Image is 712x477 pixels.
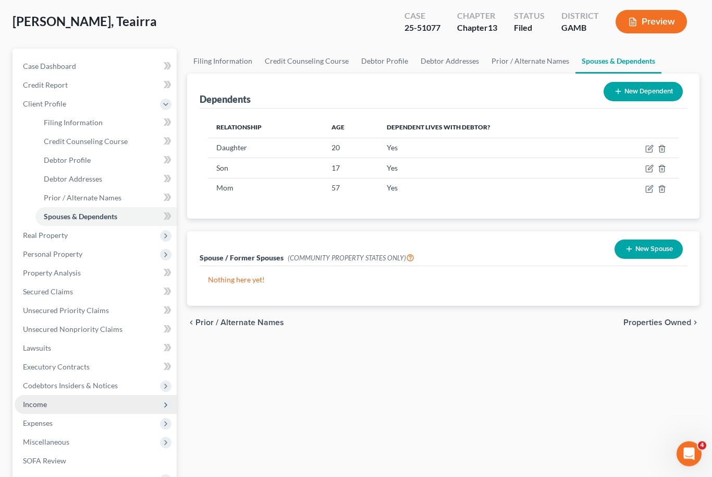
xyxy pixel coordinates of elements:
a: Credit Counseling Course [35,133,177,151]
button: chevron_left Prior / Alternate Names [187,319,284,327]
a: Spouses & Dependents [575,49,661,74]
th: Dependent lives with debtor? [378,117,601,138]
a: Debtor Profile [35,151,177,170]
td: 20 [323,138,378,158]
span: Lawsuits [23,344,51,353]
a: SOFA Review [15,452,177,471]
a: Secured Claims [15,283,177,302]
td: Mom [208,178,323,198]
th: Age [323,117,378,138]
span: Property Analysis [23,269,81,278]
span: SOFA Review [23,457,66,466]
div: Status [514,10,545,22]
i: chevron_left [187,319,195,327]
span: Debtor Profile [44,156,91,165]
span: Spouse / Former Spouses [200,254,284,263]
a: Filing Information [35,114,177,133]
th: Relationship [208,117,323,138]
a: Debtor Addresses [414,49,485,74]
button: Preview [616,10,687,34]
span: Credit Counseling Course [44,137,128,146]
button: New Spouse [615,240,683,259]
span: Expenses [23,419,53,428]
span: Debtor Addresses [44,175,102,184]
span: Income [23,400,47,409]
div: Chapter [457,22,497,34]
a: Unsecured Priority Claims [15,302,177,320]
td: 57 [323,178,378,198]
td: 17 [323,159,378,178]
td: Yes [378,138,601,158]
td: Yes [378,159,601,178]
div: District [561,10,599,22]
a: Prior / Alternate Names [485,49,575,74]
a: Case Dashboard [15,57,177,76]
p: Nothing here yet! [208,275,679,285]
span: Filing Information [44,118,103,127]
div: 25-51077 [404,22,440,34]
td: Yes [378,178,601,198]
span: [PERSON_NAME], Teairra [13,14,157,29]
span: Properties Owned [623,319,691,327]
div: Filed [514,22,545,34]
div: Case [404,10,440,22]
span: Client Profile [23,100,66,109]
div: Chapter [457,10,497,22]
button: New Dependent [604,82,683,102]
span: Real Property [23,231,68,240]
span: Unsecured Priority Claims [23,306,109,315]
a: Credit Report [15,76,177,95]
a: Filing Information [187,49,259,74]
span: Executory Contracts [23,363,90,372]
div: GAMB [561,22,599,34]
span: Prior / Alternate Names [195,319,284,327]
span: Spouses & Dependents [44,212,117,221]
span: Miscellaneous [23,438,69,447]
button: Properties Owned chevron_right [623,319,699,327]
iframe: Intercom live chat [677,442,702,467]
span: Personal Property [23,250,82,259]
a: Unsecured Nonpriority Claims [15,320,177,339]
a: Property Analysis [15,264,177,283]
span: 4 [698,442,706,450]
span: (COMMUNITY PROPERTY STATES ONLY) [288,254,414,263]
span: Secured Claims [23,288,73,296]
span: Codebtors Insiders & Notices [23,381,118,390]
a: Lawsuits [15,339,177,358]
a: Executory Contracts [15,358,177,377]
a: Debtor Profile [355,49,414,74]
i: chevron_right [691,319,699,327]
a: Credit Counseling Course [259,49,355,74]
a: Prior / Alternate Names [35,189,177,208]
td: Daughter [208,138,323,158]
span: Case Dashboard [23,62,76,71]
td: Son [208,159,323,178]
span: Unsecured Nonpriority Claims [23,325,122,334]
a: Spouses & Dependents [35,208,177,226]
a: Debtor Addresses [35,170,177,189]
span: 13 [488,23,497,33]
span: Credit Report [23,81,68,90]
span: Prior / Alternate Names [44,194,121,202]
div: Dependents [200,93,251,106]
